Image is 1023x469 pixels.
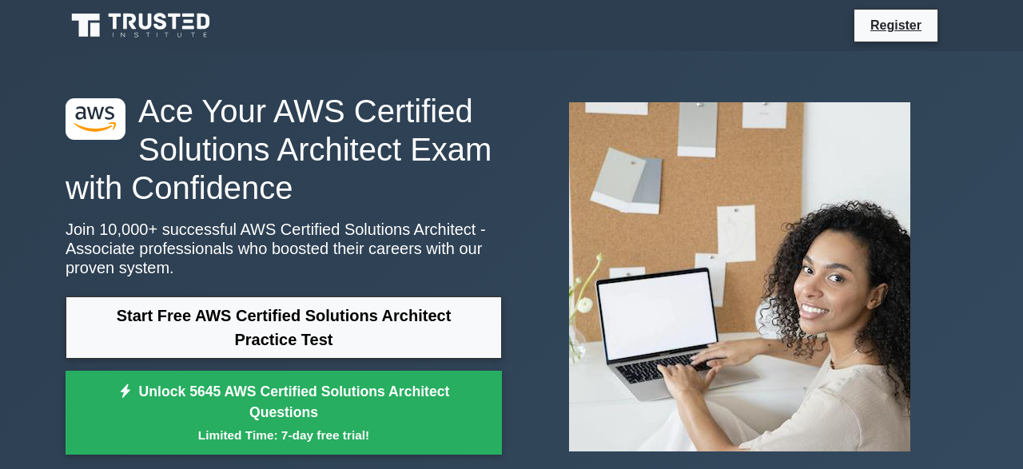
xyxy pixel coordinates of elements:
[66,92,502,207] h1: Ace Your AWS Certified Solutions Architect Exam with Confidence
[66,220,502,277] p: Join 10,000+ successful AWS Certified Solutions Architect - Associate professionals who boosted t...
[66,296,502,359] a: Start Free AWS Certified Solutions Architect Practice Test
[86,426,482,444] small: Limited Time: 7-day free trial!
[861,15,931,35] a: Register
[66,371,502,455] a: Unlock 5645 AWS Certified Solutions Architect QuestionsLimited Time: 7-day free trial!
